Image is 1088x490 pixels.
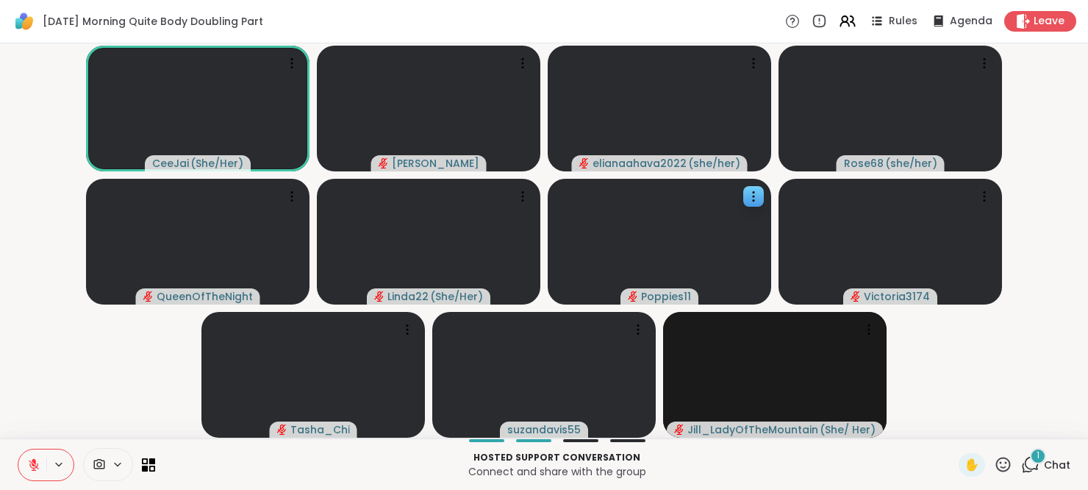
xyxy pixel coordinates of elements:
span: audio-muted [851,291,861,302]
span: audio-muted [579,158,590,168]
span: ( She/Her ) [190,156,243,171]
span: ( She/ Her ) [820,422,876,437]
span: 1 [1037,450,1039,462]
span: ( she/her ) [688,156,740,171]
span: Rose68 [844,156,884,171]
span: ( she/her ) [885,156,937,171]
span: audio-muted [277,425,287,435]
p: Connect and share with the group [164,464,950,479]
span: Chat [1044,458,1070,472]
span: audio-muted [143,291,154,302]
span: ( She/Her ) [430,289,483,304]
img: Jill_LadyOfTheMountain [719,312,831,438]
span: Victoria3174 [864,289,930,304]
span: audio-muted [674,425,684,435]
img: ShareWell Logomark [12,9,37,34]
span: [PERSON_NAME] [392,156,479,171]
span: elianaahava2022 [593,156,687,171]
span: Rules [889,14,917,29]
span: suzandavis55 [507,422,581,437]
span: Tasha_Chi [290,422,350,437]
span: Poppies11 [641,289,691,304]
span: ✋ [964,456,979,474]
span: audio-muted [379,158,389,168]
span: CeeJai [152,156,189,171]
span: audio-muted [374,291,384,302]
p: Hosted support conversation [164,451,950,464]
span: Jill_LadyOfTheMountain [687,422,818,437]
span: audio-muted [628,291,638,302]
span: QueenOfTheNight [157,289,253,304]
span: Leave [1034,14,1064,29]
span: [DATE] Morning Quite Body Doubling Part [43,14,263,29]
span: Linda22 [387,289,429,304]
span: Agenda [950,14,992,29]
